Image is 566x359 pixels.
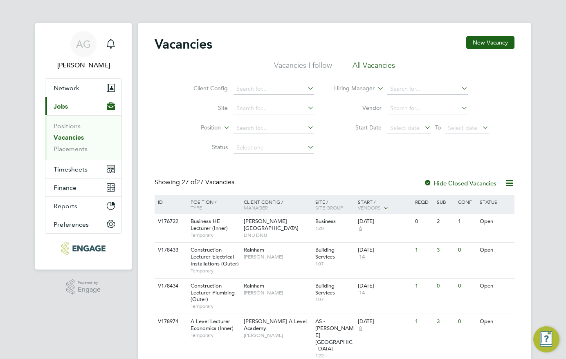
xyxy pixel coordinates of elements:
[435,214,456,229] div: 2
[315,282,335,296] span: Building Services
[45,31,122,70] a: AG[PERSON_NAME]
[456,314,477,329] div: 0
[315,246,335,260] span: Building Services
[358,218,411,225] div: [DATE]
[182,178,234,186] span: 27 Vacancies
[45,97,121,115] button: Jobs
[156,279,184,294] div: V178434
[45,160,121,178] button: Timesheets
[191,268,240,274] span: Temporary
[191,246,239,267] span: Construction Lecturer Electrical Installations (Outer)
[358,318,411,325] div: [DATE]
[244,318,307,332] span: [PERSON_NAME] A Level Academy
[45,215,121,233] button: Preferences
[478,279,513,294] div: Open
[244,332,311,339] span: [PERSON_NAME]
[335,104,382,111] label: Vendor
[456,214,477,229] div: 1
[54,202,77,210] span: Reports
[358,283,411,290] div: [DATE]
[45,242,122,255] a: Go to home page
[54,84,79,92] span: Network
[234,103,314,114] input: Search for...
[315,218,336,225] span: Business
[328,85,375,93] label: Hiring Manager
[435,195,456,209] div: Sub
[181,104,228,111] label: Site
[45,79,121,97] button: Network
[191,332,240,339] span: Temporary
[182,178,196,186] span: 27 of
[45,60,122,70] span: Ajay Gandhi
[244,218,299,232] span: [PERSON_NAME][GEOGRAPHIC_DATA]
[358,204,381,211] span: Vendors
[456,195,477,209] div: Conf
[45,178,121,196] button: Finance
[54,165,88,173] span: Timesheets
[387,103,468,114] input: Search for...
[478,243,513,258] div: Open
[315,352,354,359] span: 122
[358,247,411,254] div: [DATE]
[54,134,84,141] a: Vacancies
[191,318,234,332] span: A Level Lecturer Economics (Inner)
[478,314,513,329] div: Open
[155,36,212,52] h2: Vacancies
[390,124,420,132] span: Select date
[244,282,264,289] span: Rainham
[244,204,268,211] span: Manager
[234,142,314,154] input: Select one
[234,83,314,95] input: Search for...
[244,254,311,260] span: [PERSON_NAME]
[242,195,313,214] div: Client Config /
[244,290,311,296] span: [PERSON_NAME]
[315,296,354,303] span: 107
[435,243,456,258] div: 3
[313,195,356,214] div: Site /
[353,60,395,75] li: All Vacancies
[466,36,514,49] button: New Vacancy
[61,242,105,255] img: carbonrecruitment-logo-retina.png
[54,221,89,228] span: Preferences
[435,279,456,294] div: 0
[191,282,235,303] span: Construction Lecturer Plumbing (Outer)
[54,145,88,153] a: Placements
[156,214,184,229] div: V176722
[358,254,366,261] span: 14
[78,279,101,286] span: Powered by
[156,314,184,329] div: V178974
[54,103,68,110] span: Jobs
[456,243,477,258] div: 0
[413,243,434,258] div: 1
[78,286,101,293] span: Engage
[413,195,434,209] div: Reqd
[478,214,513,229] div: Open
[76,39,91,49] span: AG
[191,232,240,239] span: Temporary
[424,179,496,187] label: Hide Closed Vacancies
[181,85,228,92] label: Client Config
[191,303,240,310] span: Temporary
[448,124,477,132] span: Select date
[274,60,332,75] li: Vacancies I follow
[174,124,221,132] label: Position
[54,184,76,192] span: Finance
[191,204,202,211] span: Type
[413,279,434,294] div: 1
[155,178,236,187] div: Showing
[244,246,264,253] span: Rainham
[66,279,101,295] a: Powered byEngage
[45,197,121,215] button: Reports
[356,195,413,215] div: Start /
[315,225,354,232] span: 120
[358,225,363,232] span: 6
[387,83,468,95] input: Search for...
[358,290,366,297] span: 14
[244,232,311,239] span: DNU DNU
[435,314,456,329] div: 3
[45,115,121,160] div: Jobs
[358,325,363,332] span: 8
[533,326,559,352] button: Engage Resource Center
[335,124,382,131] label: Start Date
[234,123,314,134] input: Search for...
